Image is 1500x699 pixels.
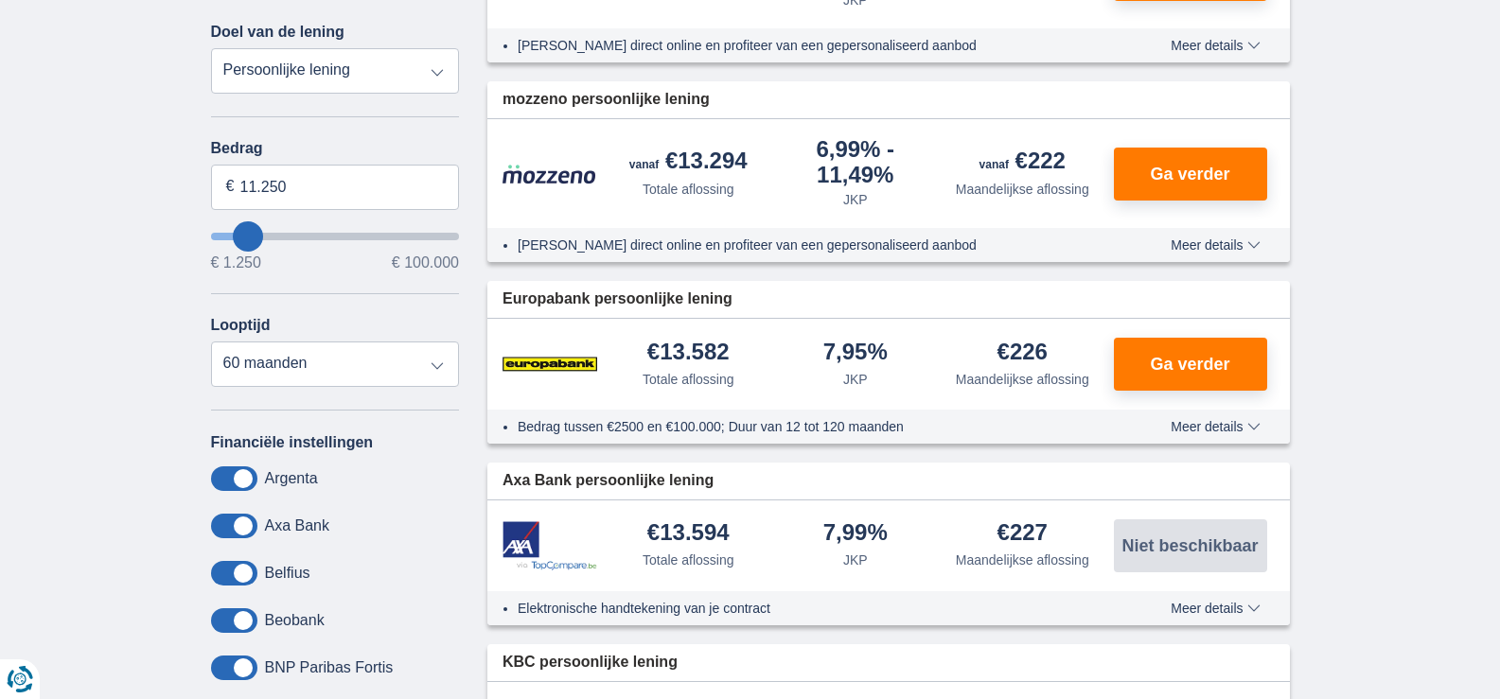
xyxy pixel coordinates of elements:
[1156,38,1274,53] button: Meer details
[1156,601,1274,616] button: Meer details
[956,370,1089,389] div: Maandelijkse aflossing
[518,417,1102,436] li: Bedrag tussen €2500 en €100.000; Duur van 12 tot 120 maanden
[1150,356,1229,373] span: Ga verder
[643,550,734,569] div: Totale aflossing
[265,565,310,582] label: Belfius
[518,599,1102,618] li: Elektronische handtekening van je contract
[211,317,271,334] label: Looptijd
[265,612,325,629] label: Beobank
[503,652,678,673] span: KBC persoonlijke lening
[997,521,1048,547] div: €227
[1114,519,1267,572] button: Niet beschikbaar
[1171,602,1260,615] span: Meer details
[392,255,459,271] span: € 100.000
[503,288,732,310] span: Europabank persoonlijke lening
[518,236,1102,254] li: [PERSON_NAME] direct online en profiteer van een gepersonaliseerd aanbod
[211,233,460,240] input: wantToBorrow
[780,138,932,186] div: 6,99%
[211,255,261,271] span: € 1.250
[1156,237,1274,253] button: Meer details
[211,434,374,451] label: Financiële instellingen
[823,341,888,366] div: 7,95%
[1150,166,1229,183] span: Ga verder
[1114,148,1267,201] button: Ga verder
[265,517,329,534] label: Axa Bank
[956,180,1089,199] div: Maandelijkse aflossing
[503,521,597,571] img: product.pl.alt Axa Bank
[211,140,460,157] label: Bedrag
[1171,238,1260,252] span: Meer details
[518,36,1102,55] li: [PERSON_NAME] direct online en profiteer van een gepersonaliseerd aanbod
[823,521,888,547] div: 7,99%
[979,149,1066,176] div: €222
[503,341,597,388] img: product.pl.alt Europabank
[647,341,730,366] div: €13.582
[643,180,734,199] div: Totale aflossing
[629,149,748,176] div: €13.294
[1121,537,1258,554] span: Niet beschikbaar
[503,470,714,492] span: Axa Bank persoonlijke lening
[956,550,1089,569] div: Maandelijkse aflossing
[1156,419,1274,434] button: Meer details
[265,659,394,676] label: BNP Paribas Fortis
[226,176,235,198] span: €
[1114,338,1267,391] button: Ga verder
[503,89,710,111] span: mozzeno persoonlijke lening
[647,521,730,547] div: €13.594
[1171,39,1260,52] span: Meer details
[503,164,597,184] img: product.pl.alt Mozzeno
[843,190,868,209] div: JKP
[211,24,344,41] label: Doel van de lening
[643,370,734,389] div: Totale aflossing
[843,550,868,569] div: JKP
[1171,420,1260,433] span: Meer details
[265,470,318,487] label: Argenta
[843,370,868,389] div: JKP
[997,341,1048,366] div: €226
